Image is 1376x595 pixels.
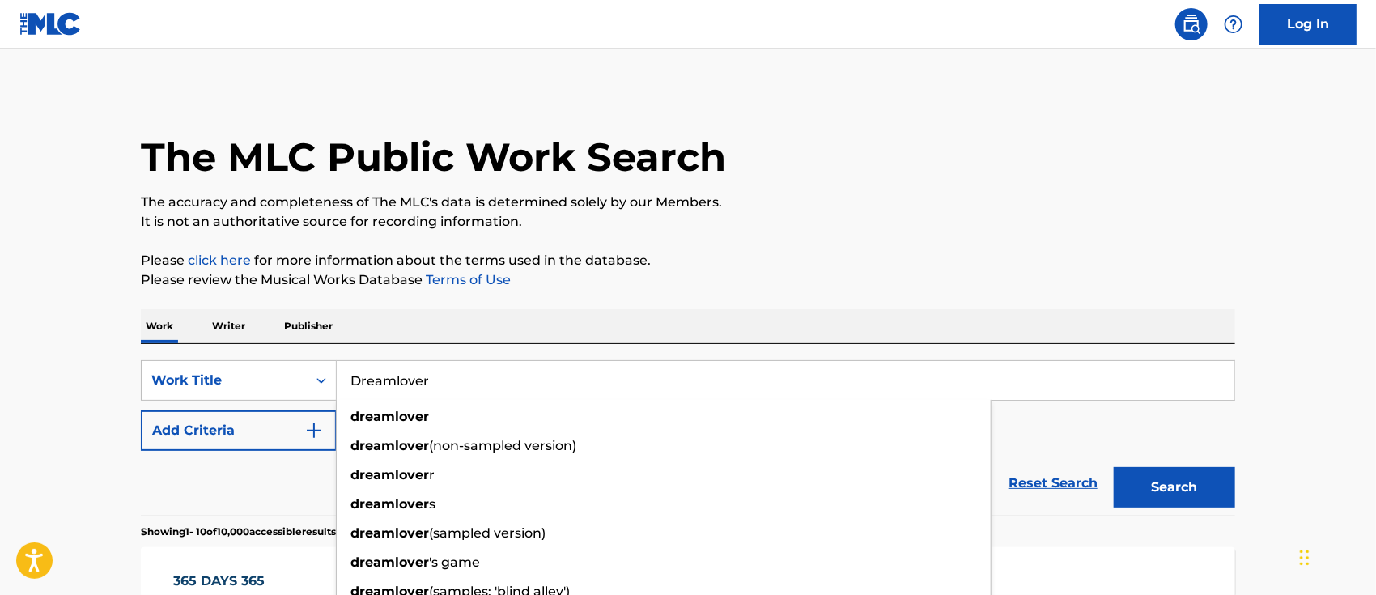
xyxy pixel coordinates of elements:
[141,193,1235,212] p: The accuracy and completeness of The MLC's data is determined solely by our Members.
[1175,8,1208,40] a: Public Search
[141,309,178,343] p: Work
[141,525,415,539] p: Showing 1 - 10 of 10,000 accessible results (Total 1,084,592 )
[1000,465,1106,501] a: Reset Search
[141,410,337,451] button: Add Criteria
[1295,517,1376,595] iframe: Chat Widget
[1224,15,1243,34] img: help
[429,438,576,453] span: (non-sampled version)
[429,496,435,512] span: s
[350,496,429,512] strong: dreamlover
[1114,467,1235,508] button: Search
[350,409,429,424] strong: dreamlover
[141,360,1235,516] form: Search Form
[279,309,338,343] p: Publisher
[151,371,297,390] div: Work Title
[188,253,251,268] a: click here
[1259,4,1357,45] a: Log In
[141,251,1235,270] p: Please for more information about the terms used in the database.
[423,272,511,287] a: Terms of Use
[1300,533,1310,582] div: Drag
[429,525,546,541] span: (sampled version)
[174,572,321,591] div: 365 DAYS 365
[1217,8,1250,40] div: Help
[304,421,324,440] img: 9d2ae6d4665cec9f34b9.svg
[350,467,429,482] strong: dreamlover
[141,133,726,181] h1: The MLC Public Work Search
[350,525,429,541] strong: dreamlover
[429,555,480,570] span: 's game
[350,438,429,453] strong: dreamlover
[207,309,250,343] p: Writer
[1182,15,1201,34] img: search
[350,555,429,570] strong: dreamlover
[141,212,1235,232] p: It is not an authoritative source for recording information.
[429,467,435,482] span: r
[19,12,82,36] img: MLC Logo
[141,270,1235,290] p: Please review the Musical Works Database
